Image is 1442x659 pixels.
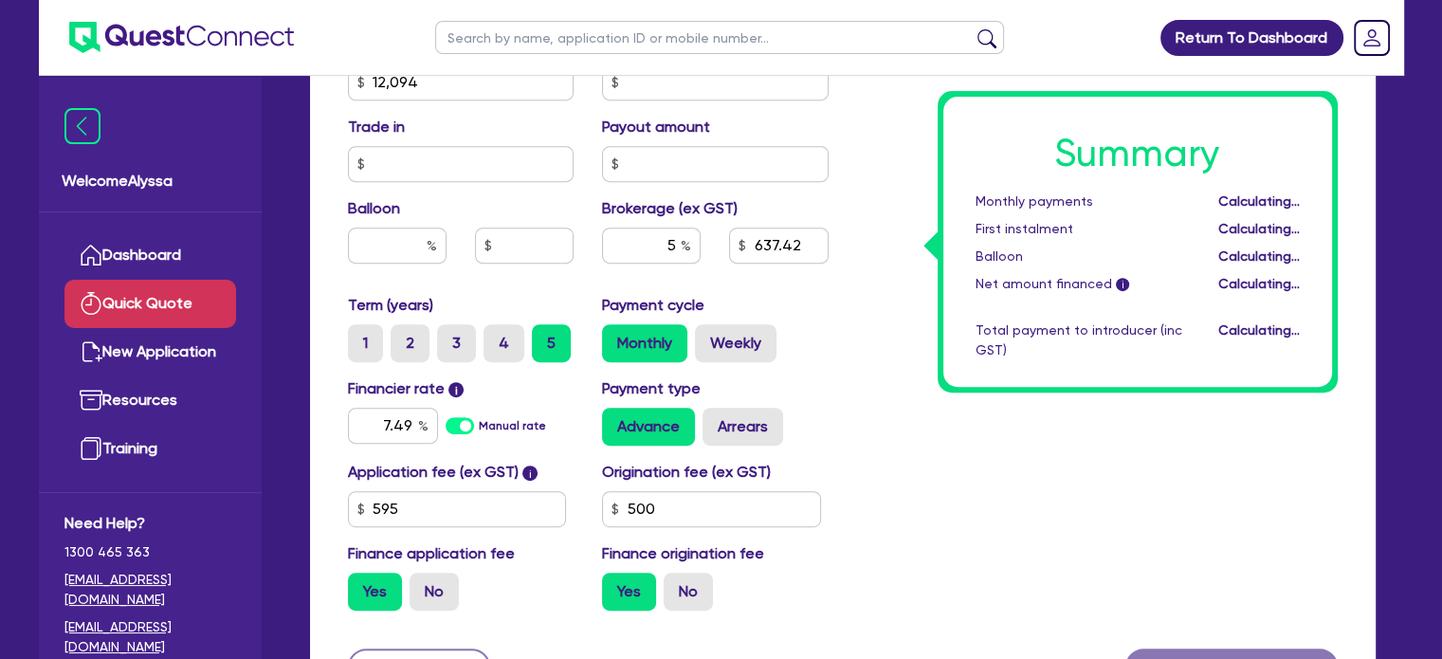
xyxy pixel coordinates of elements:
[80,340,102,363] img: new-application
[80,389,102,412] img: resources
[348,573,402,611] label: Yes
[602,542,764,565] label: Finance origination fee
[80,292,102,315] img: quick-quote
[348,542,515,565] label: Finance application fee
[1160,20,1343,56] a: Return To Dashboard
[479,417,546,434] label: Manual rate
[532,324,571,362] label: 5
[522,466,538,481] span: i
[602,377,701,400] label: Payment type
[1217,322,1299,338] span: Calculating...
[961,274,1196,294] div: Net amount financed
[961,320,1196,360] div: Total payment to introducer (inc GST)
[602,294,704,317] label: Payment cycle
[437,324,476,362] label: 3
[961,219,1196,239] div: First instalment
[64,280,236,328] a: Quick Quote
[602,324,687,362] label: Monthly
[64,512,236,535] span: Need Help?
[62,170,239,192] span: Welcome Alyssa
[1217,248,1299,264] span: Calculating...
[64,328,236,376] a: New Application
[961,247,1196,266] div: Balloon
[1116,279,1129,292] span: i
[64,108,100,144] img: icon-menu-close
[348,197,400,220] label: Balloon
[602,116,710,138] label: Payout amount
[602,408,695,446] label: Advance
[64,231,236,280] a: Dashboard
[348,377,465,400] label: Financier rate
[602,197,738,220] label: Brokerage (ex GST)
[664,573,713,611] label: No
[961,192,1196,211] div: Monthly payments
[976,131,1300,176] h1: Summary
[1347,13,1396,63] a: Dropdown toggle
[64,542,236,562] span: 1300 465 363
[348,461,519,484] label: Application fee (ex GST)
[703,408,783,446] label: Arrears
[1217,276,1299,291] span: Calculating...
[435,21,1004,54] input: Search by name, application ID or mobile number...
[348,294,433,317] label: Term (years)
[69,22,294,53] img: quest-connect-logo-blue
[602,573,656,611] label: Yes
[1217,221,1299,236] span: Calculating...
[602,461,771,484] label: Origination fee (ex GST)
[80,437,102,460] img: training
[695,324,776,362] label: Weekly
[448,382,464,397] span: i
[64,570,236,610] a: [EMAIL_ADDRESS][DOMAIN_NAME]
[64,376,236,425] a: Resources
[64,617,236,657] a: [EMAIL_ADDRESS][DOMAIN_NAME]
[391,324,429,362] label: 2
[348,116,405,138] label: Trade in
[410,573,459,611] label: No
[484,324,524,362] label: 4
[348,324,383,362] label: 1
[1217,193,1299,209] span: Calculating...
[64,425,236,473] a: Training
